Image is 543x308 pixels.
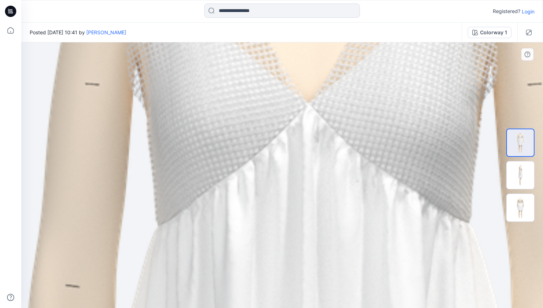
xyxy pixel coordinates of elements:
[507,161,534,189] img: 304_1
[86,29,126,35] a: [PERSON_NAME]
[507,194,534,221] img: 304_2
[522,8,535,15] p: Login
[480,29,507,36] div: Colorway 1
[468,27,512,38] button: Colorway 1
[30,29,126,36] span: Posted [DATE] 10:41 by
[507,129,534,156] img: 304_0
[493,7,520,16] p: Registered?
